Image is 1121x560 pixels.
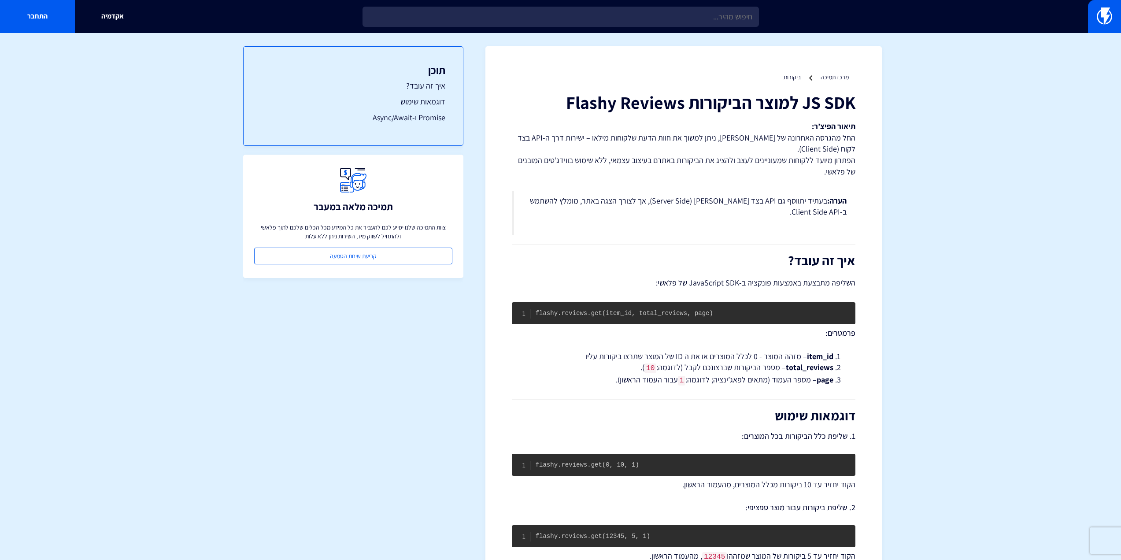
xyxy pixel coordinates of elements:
code: flashy.reviews.get(item_id, total_reviews, page) [536,310,713,317]
a: איך זה עובד? [261,80,445,92]
h2: איך זה עובד? [512,253,855,268]
h2: דוגמאות שימוש [512,408,855,423]
a: קביעת שיחת הטמעה [254,248,452,264]
li: – מספר הביקורות שברצונכם לקבל (לדוגמה: ). [534,362,833,374]
p: השליפה מתבצעת באמצעות פונקציה ב-JavaScript SDK של פלאשי: [512,277,855,289]
strong: תיאור הפיצ’ר: [812,121,855,131]
a: דוגמאות שימוש [261,96,445,108]
a: Promise ו-Async/Await [261,112,445,123]
p: הקוד יחזיר עד 10 ביקורות מכלל המוצרים, מהעמוד הראשון. [512,479,855,490]
code: 10 [644,363,656,373]
h3: תוכן [261,64,445,76]
a: מרכז תמיכה [821,73,849,81]
strong: total_reviews [786,362,833,372]
li: – מספר העמוד (מתאים לפאג’ינציה; לדוגמה: עבור העמוד הראשון). [534,374,833,386]
strong: page [817,375,833,385]
h4: 2. שליפת ביקורות עבור מוצר ספציפי: [512,503,855,512]
li: – מזהה המוצר - 0 לכלל המוצרים או את ה ID של המוצר שתרצו ביקורות עליו [534,351,833,362]
code: flashy.reviews.get(0, 10, 1) [536,461,639,468]
code: flashy.reviews.get(12345, 5, 1) [536,533,650,540]
input: חיפוש מהיר... [363,7,759,27]
code: 1 [678,376,686,386]
h4: 1. שליפת כלל הביקורות בכל המוצרים: [512,432,855,441]
h4: פרמטרים: [512,329,855,337]
h3: תמיכה מלאה במעבר [314,201,393,212]
p: צוות התמיכה שלנו יסייע לכם להעביר את כל המידע מכל הכלים שלכם לתוך פלאשי ולהתחיל לשווק מיד, השירות... [254,223,452,241]
p: החל מהגרסה האחרונה של [PERSON_NAME], ניתן למשוך את חוות הדעת שלקוחות מילאו – ישירות דרך ה-API בצד... [512,121,855,178]
strong: item_id [807,351,833,361]
a: ביקורות [784,73,801,81]
p: בעתיד יתווסף גם API בצד [PERSON_NAME] (Server Side), אך לצורך הצגה באתר, מומלץ להשתמש ב-Client Si... [523,195,847,218]
h1: JS SDK למוצר הביקורות Flashy Reviews [512,93,855,112]
strong: הערה: [827,196,847,206]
